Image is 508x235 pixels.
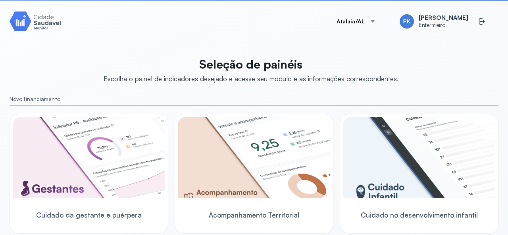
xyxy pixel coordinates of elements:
img: pregnants.png [13,117,165,198]
span: [PERSON_NAME] [419,14,468,22]
span: Cuidado da gestante e puérpera [36,211,142,219]
div: Escolha o painel de indicadores desejado e acesse seu módulo e as informações correspondentes. [104,75,398,83]
img: Logotipo do produto Monitor [10,10,61,32]
span: PK [403,18,410,25]
span: Enfermeiro [419,22,468,29]
button: Atalaia/AL [327,13,386,29]
img: territorial-monitoring.png [178,117,330,198]
span: Cuidado no desenvolvimento infantil [361,211,478,219]
small: Novo financiamento [10,96,498,103]
span: Acompanhamento Territorial [209,211,299,219]
p: Seleção de painéis [104,57,398,71]
img: child-development.png [343,117,495,198]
